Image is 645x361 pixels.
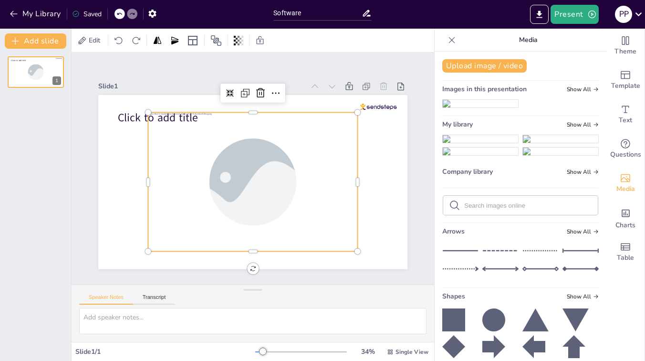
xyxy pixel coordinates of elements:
span: Images in this presentation [442,85,527,94]
span: Show all [567,169,599,175]
div: Saved [72,10,102,19]
span: Text [619,115,632,126]
span: Edit [87,36,102,45]
div: Add text boxes [606,97,645,132]
img: 8030c502-d4e9-49a8-afd6-ddd8956804d8.jpeg [523,148,598,155]
div: Add a table [606,235,645,269]
span: Position [210,35,222,46]
div: 1 [8,56,64,88]
span: Media [616,184,635,194]
span: Arrows [442,227,465,236]
input: Search images online [464,202,592,209]
button: Export to PowerPoint [530,5,549,24]
button: Transcript [133,294,176,305]
span: My library [442,120,473,129]
span: Single View [395,348,428,356]
span: Template [611,81,640,91]
img: a16c1875-8553-4903-80a6-cc57fea50cc0.jpeg [523,135,598,143]
span: Shapes [442,292,465,301]
div: Get real-time input from your audience [606,132,645,166]
span: Show all [567,86,599,93]
div: 34 % [356,347,379,356]
img: 8f5d2729-fd8c-47a2-b515-73c8508d110d.jpeg [443,148,518,155]
span: Charts [615,220,635,231]
button: Add slide [5,33,66,49]
span: Table [617,253,634,263]
div: P P [615,6,632,23]
div: Add ready made slides [606,63,645,97]
span: Show all [567,293,599,300]
div: Change the overall theme [606,29,645,63]
span: Click to add title [118,110,198,125]
span: Click to add title [11,59,26,62]
button: Speaker Notes [79,294,133,305]
img: e8e2dc41-b6e3-42c8-a457-0f454b6d946e.jpeg [443,135,518,143]
button: Present [551,5,598,24]
div: Add images, graphics, shapes or video [606,166,645,201]
img: e8e2dc41-b6e3-42c8-a457-0f454b6d946e.jpeg [443,100,518,107]
button: Upload image / video [442,59,527,73]
div: 1 [52,76,61,85]
div: Layout [185,33,200,48]
input: Insert title [273,6,361,20]
span: Company library [442,167,493,176]
button: P P [615,5,632,24]
div: Add charts and graphs [606,201,645,235]
span: Theme [614,46,636,57]
p: Media [459,29,597,52]
span: Show all [567,121,599,128]
div: Slide 1 / 1 [75,347,255,356]
span: Questions [610,149,641,160]
button: My Library [7,6,65,21]
span: Show all [567,228,599,235]
div: Slide 1 [98,82,304,91]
